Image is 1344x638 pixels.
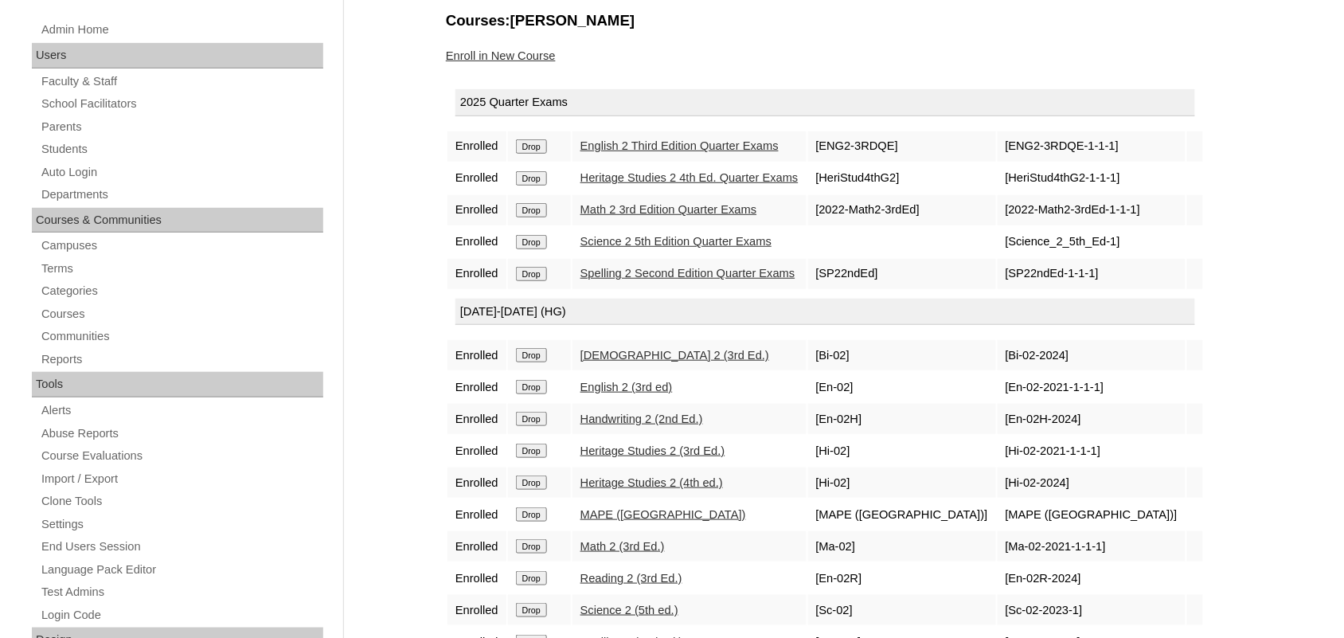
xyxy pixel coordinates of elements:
td: Enrolled [447,531,506,562]
td: [En-02R] [808,563,996,593]
a: Test Admins [40,582,323,602]
td: [Hi-02-2024] [998,468,1186,498]
td: Enrolled [447,131,506,162]
a: English 2 (3rd ed) [580,381,673,393]
td: [Ma-02] [808,531,996,562]
a: Parents [40,117,323,137]
input: Drop [516,235,547,249]
a: Spelling 2 Second Edition Quarter Exams [580,267,795,280]
a: Math 2 3rd Edition Quarter Exams [580,203,757,216]
td: [Science_2_5th_Ed-1] [998,227,1186,257]
td: [En-02-2021-1-1-1] [998,372,1186,402]
td: Enrolled [447,259,506,289]
div: Tools [32,372,323,397]
input: Drop [516,539,547,554]
td: Enrolled [447,372,506,402]
a: Reports [40,350,323,370]
a: Alerts [40,401,323,421]
td: [2022-Math2-3rdEd-1-1-1] [998,195,1186,225]
td: [Bi-02-2024] [998,340,1186,370]
a: English 2 Third Edition Quarter Exams [580,139,779,152]
a: Faculty & Staff [40,72,323,92]
td: Enrolled [447,468,506,498]
td: [En-02R-2024] [998,563,1186,593]
a: Clone Tools [40,491,323,511]
td: [Hi-02] [808,436,996,466]
input: Drop [516,444,547,458]
td: Enrolled [447,163,506,194]
a: Auto Login [40,162,323,182]
a: Students [40,139,323,159]
input: Drop [516,348,547,362]
td: [Hi-02-2021-1-1-1] [998,436,1186,466]
input: Drop [516,171,547,186]
div: [DATE]-[DATE] (HG) [455,299,1195,326]
input: Drop [516,380,547,394]
td: Enrolled [447,436,506,466]
td: Enrolled [447,563,506,593]
input: Drop [516,571,547,585]
td: [Hi-02] [808,468,996,498]
td: Enrolled [447,195,506,225]
td: [SP22ndEd] [808,259,996,289]
td: [ENG2-3RDQE] [808,131,996,162]
a: Heritage Studies 2 (4th ed.) [580,476,723,489]
a: Language Pack Editor [40,560,323,580]
td: Enrolled [447,340,506,370]
td: Enrolled [447,595,506,625]
td: [Sc-02] [808,595,996,625]
td: [HeriStud4thG2] [808,163,996,194]
a: School Facilitators [40,94,323,114]
a: Communities [40,327,323,346]
td: Enrolled [447,404,506,434]
td: [ENG2-3RDQE-1-1-1] [998,131,1186,162]
a: Settings [40,515,323,534]
input: Drop [516,412,547,426]
a: [DEMOGRAPHIC_DATA] 2 (3rd Ed.) [580,349,769,362]
a: Math 2 (3rd Ed.) [580,540,665,553]
a: Handwriting 2 (2nd Ed.) [580,413,703,425]
a: Login Code [40,605,323,625]
a: Departments [40,185,323,205]
td: [Sc-02-2023-1] [998,595,1186,625]
a: Admin Home [40,20,323,40]
input: Drop [516,603,547,617]
input: Drop [516,139,547,154]
td: [En-02H-2024] [998,404,1186,434]
a: Reading 2 (3rd Ed.) [580,572,682,585]
h3: Courses:[PERSON_NAME] [446,10,1234,31]
td: Enrolled [447,499,506,530]
td: [MAPE ([GEOGRAPHIC_DATA])] [808,499,996,530]
td: Enrolled [447,227,506,257]
input: Drop [516,476,547,490]
td: [2022-Math2-3rdEd] [808,195,996,225]
input: Drop [516,203,547,217]
td: [En-02] [808,372,996,402]
td: [SP22ndEd-1-1-1] [998,259,1186,289]
a: Heritage Studies 2 4th Ed. Quarter Exams [580,171,799,184]
div: 2025 Quarter Exams [455,89,1195,116]
a: Terms [40,259,323,279]
a: End Users Session [40,537,323,557]
a: Campuses [40,236,323,256]
input: Drop [516,507,547,522]
a: MAPE ([GEOGRAPHIC_DATA]) [580,508,746,521]
input: Drop [516,267,547,281]
a: Heritage Studies 2 (3rd Ed.) [580,444,725,457]
a: Science 2 5th Edition Quarter Exams [580,235,772,248]
td: [HeriStud4thG2-1-1-1] [998,163,1186,194]
a: Science 2 (5th ed.) [580,604,678,616]
td: [Bi-02] [808,340,996,370]
td: [Ma-02-2021-1-1-1] [998,531,1186,562]
a: Categories [40,281,323,301]
a: Course Evaluations [40,446,323,466]
a: Import / Export [40,469,323,489]
a: Abuse Reports [40,424,323,444]
td: [MAPE ([GEOGRAPHIC_DATA])] [998,499,1186,530]
div: Courses & Communities [32,208,323,233]
div: Users [32,43,323,68]
td: [En-02H] [808,404,996,434]
a: Courses [40,304,323,324]
a: Enroll in New Course [446,49,556,62]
